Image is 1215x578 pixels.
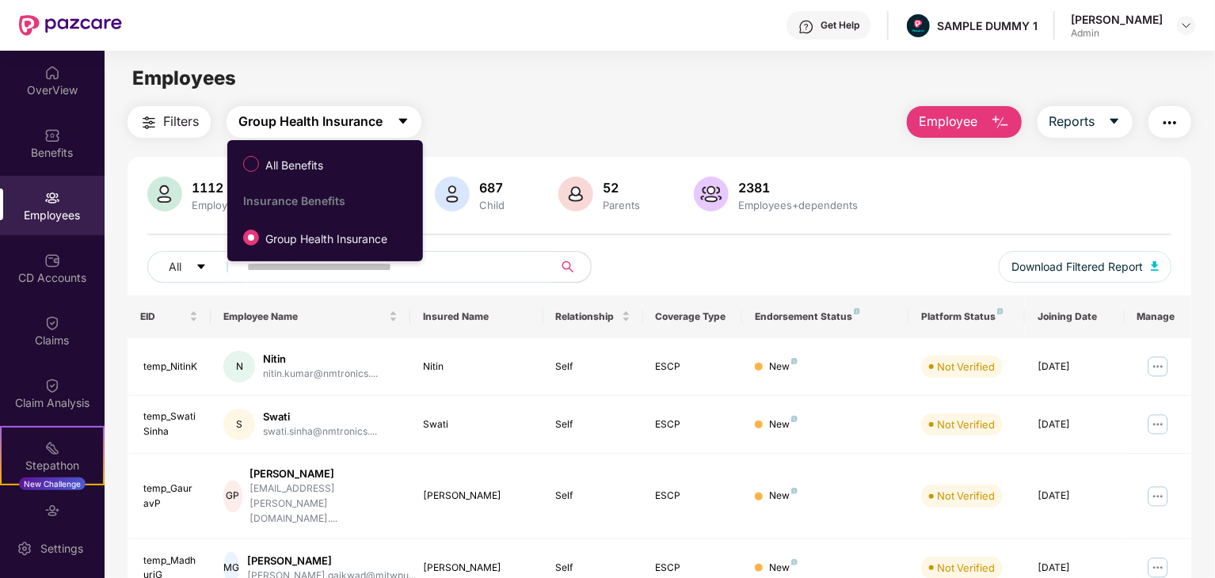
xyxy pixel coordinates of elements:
div: Self [556,489,630,504]
th: Manage [1125,295,1191,338]
div: [PERSON_NAME] [423,561,531,576]
span: Reports [1049,112,1095,131]
div: Not Verified [937,359,995,375]
img: svg+xml;base64,PHN2ZyB4bWxucz0iaHR0cDovL3d3dy53My5vcmcvMjAwMC9zdmciIHhtbG5zOnhsaW5rPSJodHRwOi8vd3... [558,177,593,211]
div: New [769,359,798,375]
th: Coverage Type [643,295,743,338]
div: Self [556,417,630,432]
div: S [223,409,255,440]
div: Get Help [821,19,859,32]
div: temp_SwatiSinha [143,409,198,439]
img: svg+xml;base64,PHN2ZyB4bWxucz0iaHR0cDovL3d3dy53My5vcmcvMjAwMC9zdmciIHhtbG5zOnhsaW5rPSJodHRwOi8vd3... [991,113,1010,132]
button: Allcaret-down [147,251,244,283]
img: svg+xml;base64,PHN2ZyB4bWxucz0iaHR0cDovL3d3dy53My5vcmcvMjAwMC9zdmciIHdpZHRoPSIyNCIgaGVpZ2h0PSIyNC... [139,113,158,132]
img: svg+xml;base64,PHN2ZyBpZD0iQ2xhaW0iIHhtbG5zPSJodHRwOi8vd3d3LnczLm9yZy8yMDAwL3N2ZyIgd2lkdGg9IjIwIi... [44,378,60,394]
div: [EMAIL_ADDRESS][PERSON_NAME][DOMAIN_NAME].... [250,481,398,527]
img: svg+xml;base64,PHN2ZyBpZD0iSGVscC0zMngzMiIgeG1sbnM9Imh0dHA6Ly93d3cudzMub3JnLzIwMDAvc3ZnIiB3aWR0aD... [798,19,814,35]
div: ESCP [656,561,730,576]
span: Filters [163,112,199,131]
img: svg+xml;base64,PHN2ZyBpZD0iRHJvcGRvd24tMzJ4MzIiIHhtbG5zPSJodHRwOi8vd3d3LnczLm9yZy8yMDAwL3N2ZyIgd2... [1180,19,1193,32]
div: N [223,351,255,382]
span: search [552,260,583,273]
span: Group Health Insurance [259,230,394,248]
div: ESCP [656,417,730,432]
span: All [169,258,181,276]
span: Employee Name [223,310,386,323]
div: 2381 [735,180,861,196]
div: 52 [600,180,643,196]
th: Joining Date [1025,295,1125,338]
div: [DATE] [1038,359,1112,375]
img: svg+xml;base64,PHN2ZyB4bWxucz0iaHR0cDovL3d3dy53My5vcmcvMjAwMC9zdmciIHdpZHRoPSIyMSIgaGVpZ2h0PSIyMC... [44,440,60,456]
img: manageButton [1145,412,1171,437]
button: Filters [128,106,211,138]
div: [PERSON_NAME] [423,489,531,504]
div: swati.sinha@nmtronics.... [263,424,377,439]
img: svg+xml;base64,PHN2ZyB4bWxucz0iaHR0cDovL3d3dy53My5vcmcvMjAwMC9zdmciIHhtbG5zOnhsaW5rPSJodHRwOi8vd3... [435,177,470,211]
img: Pazcare_Alternative_logo-01-01.png [907,14,930,37]
img: manageButton [1145,484,1171,509]
span: All Benefits [259,157,329,174]
button: Group Health Insurancecaret-down [227,106,421,138]
span: Download Filtered Report [1011,258,1143,276]
div: Not Verified [937,560,995,576]
th: Employee Name [211,295,410,338]
img: svg+xml;base64,PHN2ZyB4bWxucz0iaHR0cDovL3d3dy53My5vcmcvMjAwMC9zdmciIHdpZHRoPSI4IiBoZWlnaHQ9IjgiIH... [997,308,1004,314]
div: [DATE] [1038,561,1112,576]
div: ESCP [656,489,730,504]
div: Endorsement Status [755,310,896,323]
img: manageButton [1145,354,1171,379]
img: svg+xml;base64,PHN2ZyB4bWxucz0iaHR0cDovL3d3dy53My5vcmcvMjAwMC9zdmciIHdpZHRoPSI4IiBoZWlnaHQ9IjgiIH... [791,358,798,364]
img: svg+xml;base64,PHN2ZyBpZD0iQ0RfQWNjb3VudHMiIGRhdGEtbmFtZT0iQ0QgQWNjb3VudHMiIHhtbG5zPSJodHRwOi8vd3... [44,253,60,268]
img: svg+xml;base64,PHN2ZyBpZD0iU2V0dGluZy0yMHgyMCIgeG1sbnM9Imh0dHA6Ly93d3cudzMub3JnLzIwMDAvc3ZnIiB3aW... [17,541,32,557]
img: svg+xml;base64,PHN2ZyBpZD0iSG9tZSIgeG1sbnM9Imh0dHA6Ly93d3cudzMub3JnLzIwMDAvc3ZnIiB3aWR0aD0iMjAiIG... [44,65,60,81]
div: Parents [600,199,643,211]
img: svg+xml;base64,PHN2ZyB4bWxucz0iaHR0cDovL3d3dy53My5vcmcvMjAwMC9zdmciIHhtbG5zOnhsaW5rPSJodHRwOi8vd3... [694,177,729,211]
div: New [769,417,798,432]
button: Reportscaret-down [1038,106,1133,138]
div: temp_NitinK [143,359,198,375]
div: 1112 [189,180,249,196]
div: Not Verified [937,416,995,432]
span: Employee [919,112,978,131]
img: svg+xml;base64,PHN2ZyB4bWxucz0iaHR0cDovL3d3dy53My5vcmcvMjAwMC9zdmciIHdpZHRoPSI4IiBoZWlnaHQ9IjgiIH... [791,559,798,565]
img: svg+xml;base64,PHN2ZyB4bWxucz0iaHR0cDovL3d3dy53My5vcmcvMjAwMC9zdmciIHdpZHRoPSI4IiBoZWlnaHQ9IjgiIH... [791,488,798,494]
div: New [769,561,798,576]
img: svg+xml;base64,PHN2ZyB4bWxucz0iaHR0cDovL3d3dy53My5vcmcvMjAwMC9zdmciIHhtbG5zOnhsaW5rPSJodHRwOi8vd3... [1151,261,1159,271]
div: Swati [263,409,377,424]
div: GP [223,481,242,512]
th: Insured Name [410,295,543,338]
span: Relationship [556,310,619,323]
div: 687 [476,180,508,196]
img: New Pazcare Logo [19,15,122,36]
button: Download Filtered Report [999,251,1171,283]
div: [PERSON_NAME] [247,553,416,568]
th: EID [128,295,211,338]
div: New Challenge [19,477,86,490]
span: EID [140,310,186,323]
img: svg+xml;base64,PHN2ZyBpZD0iQmVuZWZpdHMiIHhtbG5zPSJodHRwOi8vd3d3LnczLm9yZy8yMDAwL3N2ZyIgd2lkdGg9Ij... [44,127,60,143]
div: Employees+dependents [735,199,861,211]
div: Nitin [423,359,531,375]
button: search [552,251,592,283]
th: Relationship [543,295,643,338]
div: Stepathon [2,458,103,473]
div: Admin [1071,27,1163,40]
span: caret-down [196,261,207,274]
div: New [769,489,798,504]
img: svg+xml;base64,PHN2ZyB4bWxucz0iaHR0cDovL3d3dy53My5vcmcvMjAwMC9zdmciIHdpZHRoPSIyNCIgaGVpZ2h0PSIyNC... [1160,113,1179,132]
div: Insurance Benefits [243,194,416,207]
div: [DATE] [1038,489,1112,504]
div: [PERSON_NAME] [250,466,398,481]
div: Nitin [263,352,378,367]
img: svg+xml;base64,PHN2ZyB4bWxucz0iaHR0cDovL3d3dy53My5vcmcvMjAwMC9zdmciIHhtbG5zOnhsaW5rPSJodHRwOi8vd3... [147,177,182,211]
div: Child [476,199,508,211]
span: caret-down [397,115,409,129]
button: Employee [907,106,1022,138]
img: svg+xml;base64,PHN2ZyB4bWxucz0iaHR0cDovL3d3dy53My5vcmcvMjAwMC9zdmciIHdpZHRoPSI4IiBoZWlnaHQ9IjgiIH... [791,416,798,422]
div: ESCP [656,359,730,375]
div: SAMPLE DUMMY 1 [937,18,1038,33]
div: [PERSON_NAME] [1071,12,1163,27]
img: svg+xml;base64,PHN2ZyB4bWxucz0iaHR0cDovL3d3dy53My5vcmcvMjAwMC9zdmciIHdpZHRoPSI4IiBoZWlnaHQ9IjgiIH... [854,308,860,314]
img: svg+xml;base64,PHN2ZyBpZD0iRW1wbG95ZWVzIiB4bWxucz0iaHR0cDovL3d3dy53My5vcmcvMjAwMC9zdmciIHdpZHRoPS... [44,190,60,206]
